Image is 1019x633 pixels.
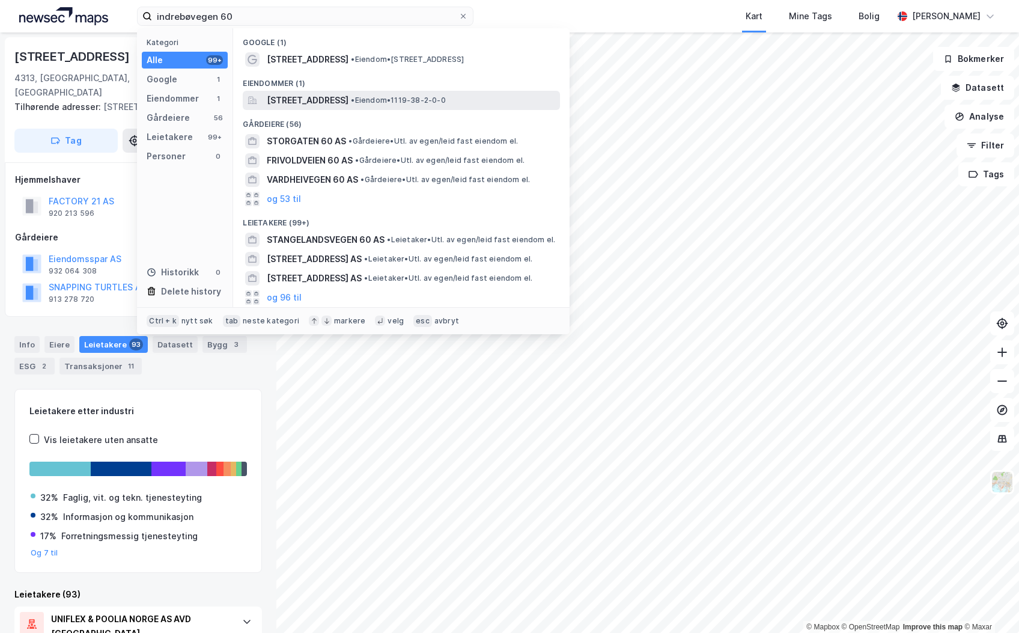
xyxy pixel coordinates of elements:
div: [STREET_ADDRESS] [14,100,252,114]
span: Leietaker • Utl. av egen/leid fast eiendom el. [364,254,532,264]
div: Info [14,336,40,353]
input: Søk på adresse, matrikkel, gårdeiere, leietakere eller personer [152,7,458,25]
span: Eiendom • 1119-38-2-0-0 [351,96,445,105]
span: Gårdeiere • Utl. av egen/leid fast eiendom el. [348,136,518,146]
span: [STREET_ADDRESS] AS [267,252,362,266]
div: Gårdeiere (56) [233,110,570,132]
div: 56 [213,113,223,123]
div: Eiendommer [147,91,199,106]
span: Gårdeiere • Utl. av egen/leid fast eiendom el. [355,156,525,165]
span: VARDHEIVEGEN 60 AS [267,173,358,187]
span: Leietaker • Utl. av egen/leid fast eiendom el. [387,235,555,245]
div: 4313, [GEOGRAPHIC_DATA], [GEOGRAPHIC_DATA] [14,71,199,100]
a: Improve this map [903,623,963,631]
div: 1 [213,75,223,84]
div: ESG [14,358,55,375]
div: Faglig, vit. og tekn. tjenesteyting [63,491,202,505]
div: Leietakere [147,130,193,144]
div: 0 [213,151,223,161]
span: Leietaker • Utl. av egen/leid fast eiendom el. [364,274,532,283]
div: 920 213 596 [49,209,94,218]
span: Gårdeiere • Utl. av egen/leid fast eiendom el. [360,175,530,185]
img: Z [991,471,1014,494]
span: Tilhørende adresser: [14,102,103,112]
div: Leietakere [79,336,148,353]
div: Kategori [147,38,228,47]
span: [STREET_ADDRESS] AS [267,271,362,286]
div: 17% [40,529,56,543]
div: Ctrl + k [147,315,179,327]
button: Filter [957,133,1014,157]
div: 11 [125,360,137,372]
span: • [351,96,354,105]
span: • [360,175,364,184]
div: 99+ [206,55,223,65]
div: Bolig [859,9,880,23]
div: Alle [147,53,163,67]
span: [STREET_ADDRESS] [267,93,348,108]
div: velg [388,316,404,326]
div: 0 [213,268,223,277]
div: Kontrollprogram for chat [959,575,1019,633]
button: Analyse [944,105,1014,129]
div: 32% [40,510,58,524]
div: neste kategori [243,316,299,326]
div: Vis leietakere uten ansatte [44,433,158,447]
div: Gårdeiere [15,230,261,245]
button: Tag [14,129,118,153]
div: Leietakere (99+) [233,209,570,230]
div: Historikk [147,265,199,280]
button: og 96 til [267,290,302,305]
div: Leietakere etter industri [29,404,247,418]
button: Og 7 til [31,548,58,558]
div: Informasjon og kommunikasjon [63,510,193,524]
span: Eiendom • [STREET_ADDRESS] [351,55,464,64]
div: [STREET_ADDRESS] [14,47,132,66]
img: logo.a4113a55bc3d86da70a041830d287a7e.svg [19,7,108,25]
div: Google (1) [233,28,570,50]
div: Eiendommer (1) [233,69,570,91]
a: OpenStreetMap [842,623,900,631]
span: • [348,136,352,145]
button: Tags [958,162,1014,186]
div: Bygg [202,336,247,353]
span: [STREET_ADDRESS] [267,52,348,67]
span: • [351,55,354,64]
button: Datasett [941,76,1014,100]
button: Bokmerker [933,47,1014,71]
span: • [364,274,368,283]
span: • [355,156,359,165]
div: esc [413,315,432,327]
div: nytt søk [181,316,213,326]
div: Google [147,72,177,87]
div: 93 [129,338,143,350]
span: STORGATEN 60 AS [267,134,346,148]
div: Delete history [161,284,221,299]
span: • [387,235,391,244]
div: avbryt [434,316,459,326]
div: Leietakere (93) [14,587,262,602]
div: Mine Tags [789,9,832,23]
div: Datasett [153,336,198,353]
div: 99+ [206,132,223,142]
button: og 53 til [267,192,301,206]
div: 3 [230,338,242,350]
span: FRIVOLDVEIEN 60 AS [267,153,353,168]
div: markere [334,316,365,326]
div: Gårdeiere [147,111,190,125]
div: [PERSON_NAME] [912,9,981,23]
div: Personer [147,149,186,164]
div: Hjemmelshaver [15,173,261,187]
div: 2 [38,360,50,372]
div: 32% [40,491,58,505]
div: 932 064 308 [49,266,97,276]
a: Mapbox [806,623,839,631]
div: Eiere [44,336,75,353]
div: Forretningsmessig tjenesteyting [61,529,198,543]
span: STANGELANDSVEGEN 60 AS [267,233,385,247]
div: 913 278 720 [49,295,94,304]
span: • [364,254,368,263]
div: Transaksjoner [59,358,142,375]
iframe: Chat Widget [959,575,1019,633]
div: 1 [213,94,223,103]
